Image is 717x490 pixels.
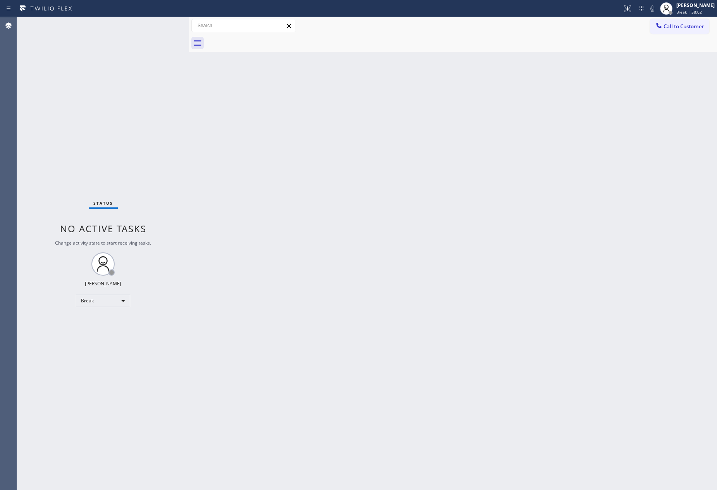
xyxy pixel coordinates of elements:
[55,240,151,246] span: Change activity state to start receiving tasks.
[85,280,121,287] div: [PERSON_NAME]
[647,3,658,14] button: Mute
[664,23,704,30] span: Call to Customer
[76,295,130,307] div: Break
[676,9,702,15] span: Break | 58:02
[93,200,113,206] span: Status
[60,222,146,235] span: No active tasks
[676,2,715,9] div: [PERSON_NAME]
[192,19,296,32] input: Search
[650,19,709,34] button: Call to Customer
